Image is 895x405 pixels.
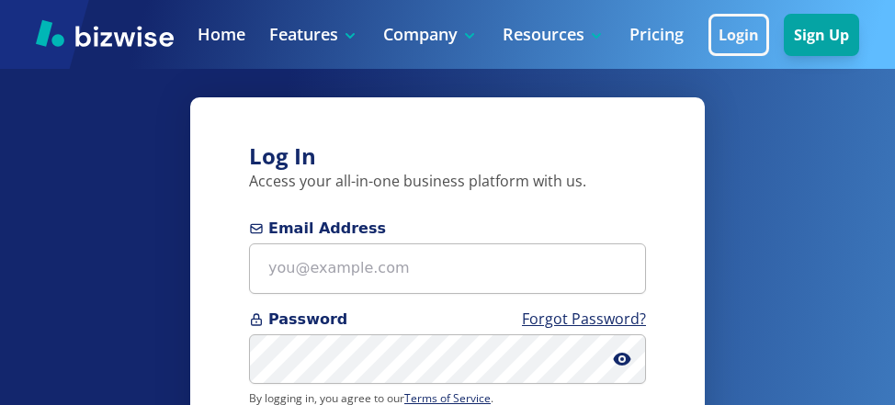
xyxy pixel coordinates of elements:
[198,23,245,46] a: Home
[784,27,859,44] a: Sign Up
[784,14,859,56] button: Sign Up
[629,23,684,46] a: Pricing
[522,309,646,329] a: Forgot Password?
[269,23,359,46] p: Features
[708,27,784,44] a: Login
[383,23,479,46] p: Company
[249,218,646,240] span: Email Address
[249,309,646,331] span: Password
[249,243,646,294] input: you@example.com
[249,141,646,172] h3: Log In
[503,23,606,46] p: Resources
[36,19,174,47] img: Bizwise Logo
[708,14,769,56] button: Login
[249,172,646,192] p: Access your all-in-one business platform with us.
